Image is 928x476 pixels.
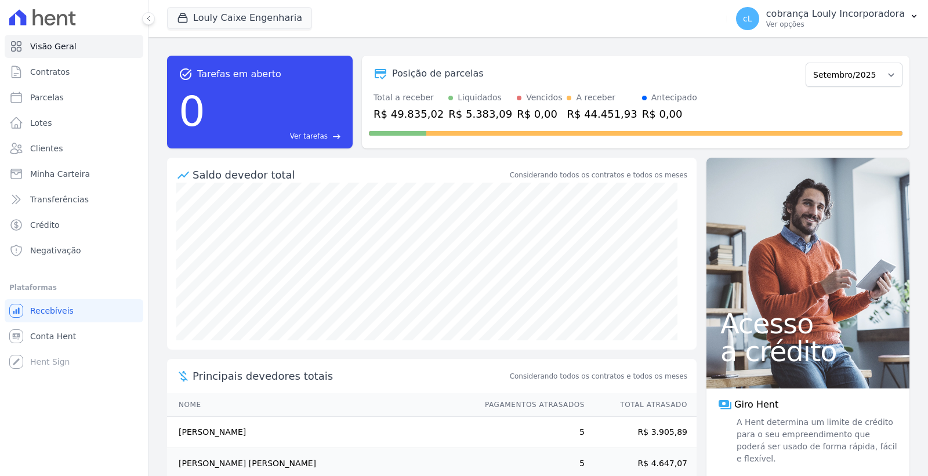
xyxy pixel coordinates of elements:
[30,168,90,180] span: Minha Carteira
[517,106,562,122] div: R$ 0,00
[30,92,64,103] span: Parcelas
[30,219,60,231] span: Crédito
[743,14,752,23] span: cL
[30,143,63,154] span: Clientes
[720,310,896,337] span: Acesso
[5,162,143,186] a: Minha Carteira
[5,35,143,58] a: Visão Geral
[510,371,687,381] span: Considerando todos os contratos e todos os meses
[510,170,687,180] div: Considerando todos os contratos e todos os meses
[30,41,77,52] span: Visão Geral
[720,337,896,365] span: a crédito
[474,417,585,448] td: 5
[734,416,898,465] span: A Hent determina um limite de crédito para o seu empreendimento que poderá ser usado de forma ráp...
[5,60,143,83] a: Contratos
[5,188,143,211] a: Transferências
[5,299,143,322] a: Recebíveis
[30,194,89,205] span: Transferências
[5,137,143,160] a: Clientes
[167,393,474,417] th: Nome
[193,167,507,183] div: Saldo devedor total
[374,106,444,122] div: R$ 49.835,02
[567,106,637,122] div: R$ 44.451,93
[651,92,697,104] div: Antecipado
[210,131,341,141] a: Ver tarefas east
[766,20,905,29] p: Ver opções
[5,111,143,135] a: Lotes
[458,92,502,104] div: Liquidados
[474,393,585,417] th: Pagamentos Atrasados
[5,325,143,348] a: Conta Hent
[585,393,697,417] th: Total Atrasado
[193,368,507,384] span: Principais devedores totais
[30,66,70,78] span: Contratos
[167,7,312,29] button: Louly Caixe Engenharia
[576,92,615,104] div: A receber
[197,67,281,81] span: Tarefas em aberto
[30,245,81,256] span: Negativação
[585,417,697,448] td: R$ 3.905,89
[30,305,74,317] span: Recebíveis
[179,81,205,141] div: 0
[5,213,143,237] a: Crédito
[30,330,76,342] span: Conta Hent
[727,2,928,35] button: cL cobrança Louly Incorporadora Ver opções
[766,8,905,20] p: cobrança Louly Incorporadora
[5,86,143,109] a: Parcelas
[167,417,474,448] td: [PERSON_NAME]
[734,398,778,412] span: Giro Hent
[448,106,512,122] div: R$ 5.383,09
[5,239,143,262] a: Negativação
[30,117,52,129] span: Lotes
[9,281,139,295] div: Plataformas
[179,67,193,81] span: task_alt
[290,131,328,141] span: Ver tarefas
[332,132,341,141] span: east
[392,67,484,81] div: Posição de parcelas
[374,92,444,104] div: Total a receber
[526,92,562,104] div: Vencidos
[642,106,697,122] div: R$ 0,00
